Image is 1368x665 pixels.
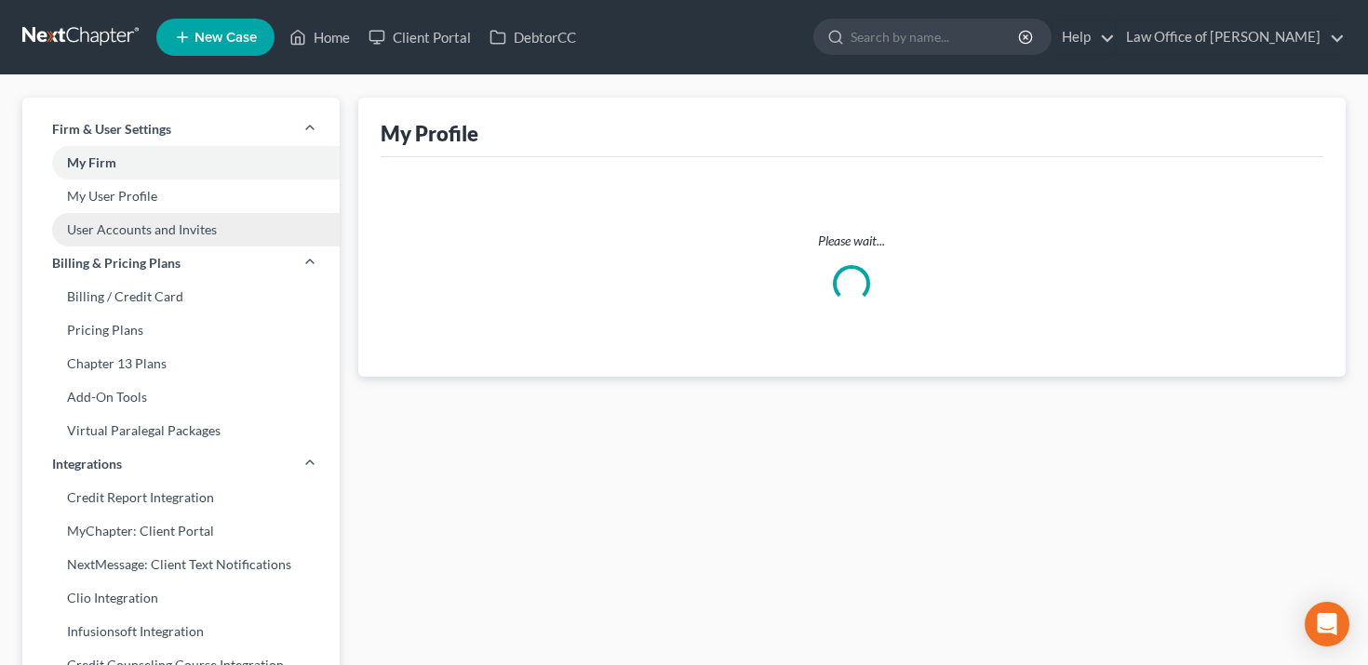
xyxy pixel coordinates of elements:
[22,615,340,648] a: Infusionsoft Integration
[396,232,1309,250] p: Please wait...
[22,481,340,514] a: Credit Report Integration
[22,414,340,447] a: Virtual Paralegal Packages
[22,213,340,246] a: User Accounts and Invites
[280,20,359,54] a: Home
[22,514,340,548] a: MyChapter: Client Portal
[52,455,122,473] span: Integrations
[1305,602,1349,646] div: Open Intercom Messenger
[22,146,340,180] a: My Firm
[22,581,340,615] a: Clio Integration
[194,31,257,45] span: New Case
[480,20,585,54] a: DebtorCC
[52,254,181,273] span: Billing & Pricing Plans
[359,20,480,54] a: Client Portal
[22,447,340,481] a: Integrations
[22,113,340,146] a: Firm & User Settings
[851,20,1021,54] input: Search by name...
[1053,20,1115,54] a: Help
[22,380,340,414] a: Add-On Tools
[22,246,340,280] a: Billing & Pricing Plans
[1117,20,1345,54] a: Law Office of [PERSON_NAME]
[22,280,340,313] a: Billing / Credit Card
[22,347,340,380] a: Chapter 13 Plans
[22,548,340,581] a: NextMessage: Client Text Notifications
[22,313,340,347] a: Pricing Plans
[22,180,340,213] a: My User Profile
[52,120,171,139] span: Firm & User Settings
[381,120,478,147] div: My Profile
